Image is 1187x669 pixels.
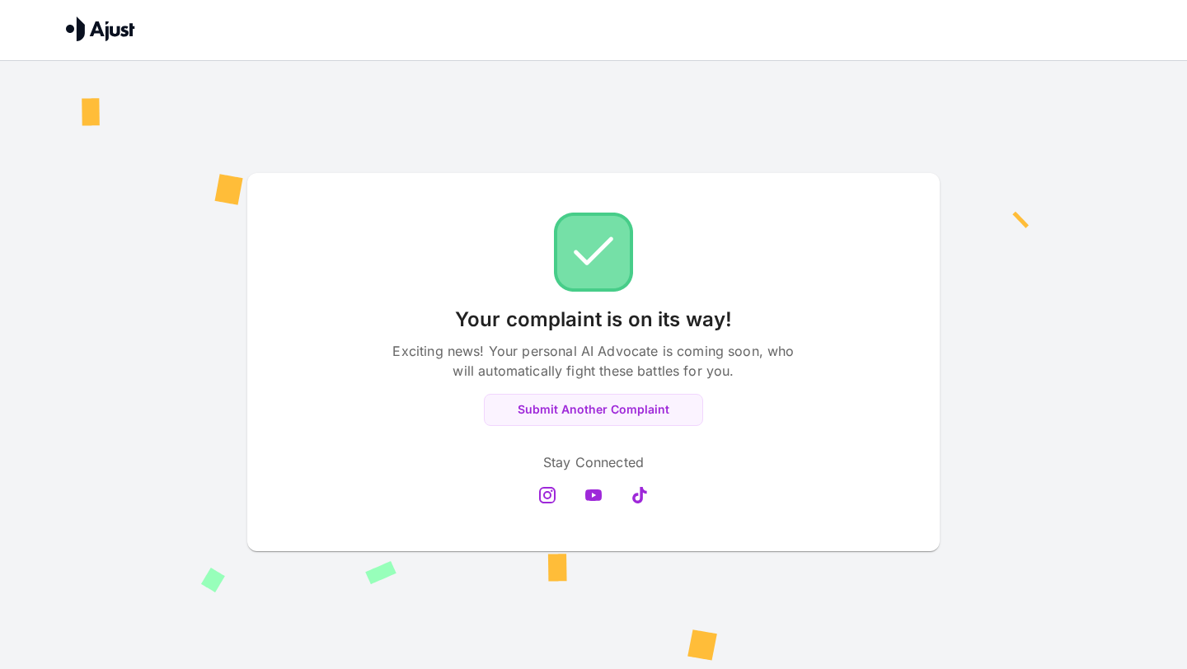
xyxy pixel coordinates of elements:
img: Ajust [66,16,135,41]
p: Stay Connected [543,452,644,472]
img: Check! [554,213,633,292]
p: Your complaint is on its way! [455,305,732,334]
button: Submit Another Complaint [484,394,703,426]
p: Exciting news! Your personal AI Advocate is coming soon, who will automatically fight these battl... [387,341,800,381]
